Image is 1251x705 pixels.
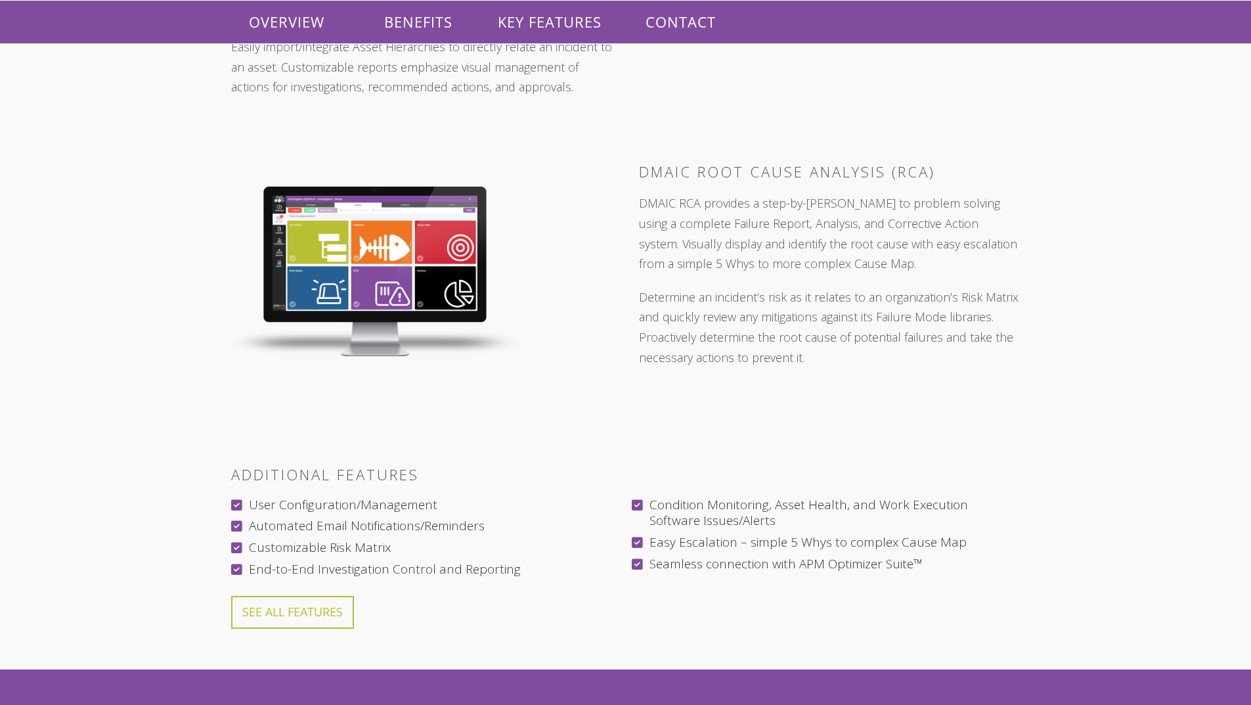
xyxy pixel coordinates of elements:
p: Automated Email Notifications/Reminders [231,518,620,534]
p: Easy Escalation – simple 5 Whys to complex Cause Map [632,534,1021,551]
p: BENEFITS [353,1,484,43]
p: DMAIC RCA provides a step-by-[PERSON_NAME] to problem solving using a complete Failure Report, An... [639,193,1021,273]
p: End-to-End Investigation Control and Reporting [231,561,620,578]
p: Determine an incident’s risk as it relates to an organization’s Risk Matrix and quickly review an... [639,287,1021,367]
p: Easily import/integrate Asset Hierarchies to directly relate an incident to an asset. Customizabl... [231,37,613,97]
p: CONTACT [615,1,747,43]
p: Condition Monitoring, Asset Health, and Work Execution Software Issues/Alerts [632,497,1021,529]
h4: ADDITIONAL FEATURES [231,466,1021,483]
img: Analyze-Mon [231,187,518,357]
p: OVERVIEW [221,1,353,43]
a: SEE ALL FEATURES [231,596,354,628]
p: Seamless connection with APM Optimizer Suite™ [632,556,1021,572]
p: User Configuration/Management [231,497,620,513]
p: KEY FEATURES [484,1,615,43]
h4: DMAIC ROOT CAUSE ANALYSIS (RCA) [639,163,1021,180]
p: Customizable Risk Matrix [231,539,620,556]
